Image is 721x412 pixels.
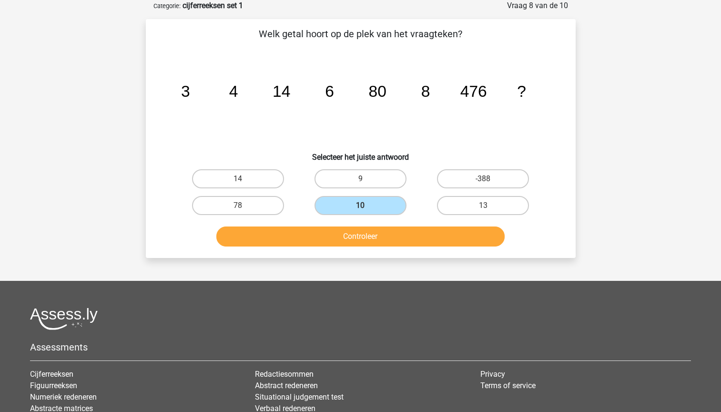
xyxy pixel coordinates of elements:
label: 10 [315,196,406,215]
a: Numeriek redeneren [30,392,97,402]
a: Situational judgement test [255,392,344,402]
a: Cijferreeksen [30,370,73,379]
tspan: 80 [368,82,386,100]
tspan: 8 [421,82,430,100]
a: Terms of service [480,381,536,390]
label: 14 [192,169,284,188]
tspan: 476 [460,82,487,100]
a: Redactiesommen [255,370,314,379]
tspan: 3 [181,82,190,100]
a: Figuurreeksen [30,381,77,390]
label: 78 [192,196,284,215]
a: Abstract redeneren [255,381,318,390]
small: Categorie: [153,2,181,10]
label: 13 [437,196,529,215]
tspan: 4 [229,82,238,100]
tspan: 6 [325,82,334,100]
label: -388 [437,169,529,188]
tspan: 14 [273,82,290,100]
p: Welk getal hoort op de plek van het vraagteken? [161,27,560,41]
h6: Selecteer het juiste antwoord [161,145,560,162]
label: 9 [315,169,406,188]
a: Privacy [480,370,505,379]
button: Controleer [216,227,505,247]
strong: cijferreeksen set 1 [183,1,243,10]
h5: Assessments [30,341,691,353]
tspan: ? [517,82,526,100]
img: Assessly logo [30,308,98,330]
